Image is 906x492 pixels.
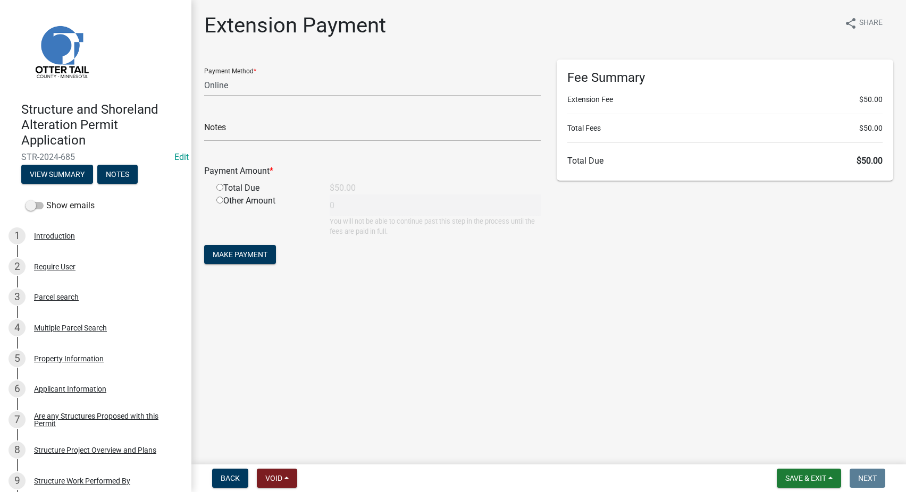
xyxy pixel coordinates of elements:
[208,194,322,236] div: Other Amount
[196,165,549,177] div: Payment Amount
[21,171,93,180] wm-modal-confirm: Summary
[567,70,883,86] h6: Fee Summary
[21,102,183,148] h4: Structure and Shoreland Alteration Permit Application
[265,474,282,482] span: Void
[204,13,386,38] h1: Extension Payment
[34,412,174,427] div: Are any Structures Proposed with this Permit
[777,469,841,488] button: Save & Exit
[204,245,276,264] button: Make Payment
[212,469,248,488] button: Back
[97,165,138,184] button: Notes
[174,152,189,162] a: Edit
[850,469,885,488] button: Next
[208,182,322,194] div: Total Due
[21,165,93,184] button: View Summary
[221,474,240,482] span: Back
[857,156,883,166] span: $50.00
[34,355,104,362] div: Property Information
[34,477,130,485] div: Structure Work Performed By
[836,13,891,33] button: shareShare
[9,289,26,306] div: 3
[34,324,107,332] div: Multiple Parcel Search
[567,156,883,166] h6: Total Due
[26,199,95,212] label: Show emails
[9,319,26,336] div: 4
[21,152,170,162] span: STR-2024-685
[567,123,883,134] li: Total Fees
[859,123,883,134] span: $50.00
[9,442,26,459] div: 8
[9,411,26,428] div: 7
[859,17,883,30] span: Share
[844,17,857,30] i: share
[97,171,138,180] wm-modal-confirm: Notes
[34,385,106,393] div: Applicant Information
[34,263,75,270] div: Require User
[858,474,877,482] span: Next
[257,469,297,488] button: Void
[34,293,79,301] div: Parcel search
[9,258,26,275] div: 2
[34,446,156,454] div: Structure Project Overview and Plans
[34,232,75,240] div: Introduction
[9,227,26,244] div: 1
[785,474,826,482] span: Save & Exit
[213,250,267,259] span: Make Payment
[9,380,26,397] div: 6
[174,152,189,162] wm-modal-confirm: Edit Application Number
[21,11,101,91] img: Otter Tail County, Minnesota
[567,94,883,105] li: Extension Fee
[859,94,883,105] span: $50.00
[9,472,26,489] div: 9
[9,350,26,367] div: 5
